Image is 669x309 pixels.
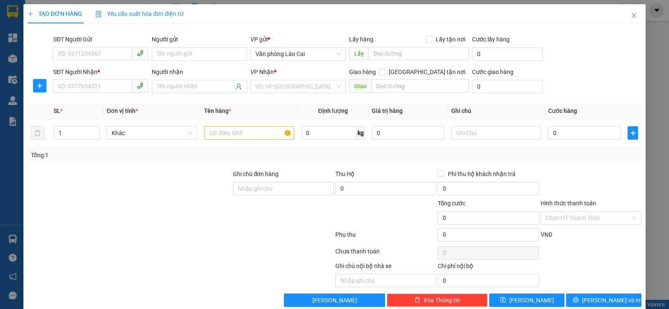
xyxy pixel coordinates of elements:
[233,171,279,177] label: Ghi chú đơn hàng
[357,126,365,140] span: kg
[335,261,436,274] div: Ghi chú nội bộ nhà xe
[152,35,247,44] div: Người gửi
[335,274,436,287] input: Nhập ghi chú
[235,83,242,90] span: user-add
[95,10,184,17] span: Yêu cầu xuất hóa đơn điện tử
[372,126,444,140] input: 0
[582,296,641,305] span: [PERSON_NAME] và In
[46,20,190,31] li: Số [GEOGRAPHIC_DATA], [GEOGRAPHIC_DATA]
[255,48,341,60] span: Văn phòng Lào Cai
[137,50,143,56] span: phone
[349,47,368,60] span: Lấy
[46,31,190,41] li: Hotline: 19003239 - 0926.621.621
[137,82,143,89] span: phone
[53,35,148,44] div: SĐT Người Gửi
[53,67,148,77] div: SĐT Người Nhận
[250,69,274,75] span: VP Nhận
[63,10,172,20] b: [PERSON_NAME] Sunrise
[622,4,646,28] button: Close
[438,261,539,274] div: Chi phí nội bộ
[438,200,465,207] span: Tổng cước
[233,182,334,195] input: Ghi chú đơn hàng
[566,294,641,307] button: printer[PERSON_NAME] và In
[204,126,294,140] input: VD: Bàn, Ghế
[95,11,102,18] img: icon
[424,296,460,305] span: Xóa Thông tin
[79,43,157,54] b: Gửi khách hàng
[112,127,192,139] span: Khác
[28,10,82,17] span: TẠO ĐƠN HÀNG
[335,171,355,177] span: Thu Hộ
[107,107,138,114] span: Đơn vị tính
[500,297,506,304] span: save
[414,297,420,304] span: delete
[152,67,247,77] div: Người nhận
[284,294,385,307] button: [PERSON_NAME]
[472,80,543,93] input: Cước giao hàng
[250,35,346,44] div: VP gửi
[371,79,469,93] input: Dọc đường
[451,126,541,140] input: Ghi Chú
[91,61,145,79] h1: MN1QLNEA
[312,296,357,305] span: [PERSON_NAME]
[31,126,44,140] button: delete
[204,107,231,114] span: Tên hàng
[10,10,52,52] img: logo.jpg
[334,230,437,245] div: Phụ thu
[472,47,543,61] input: Cước lấy hàng
[334,247,437,261] div: Chưa thanh toán
[33,82,46,89] span: plus
[349,69,376,75] span: Giao hàng
[368,47,469,60] input: Dọc đường
[387,294,488,307] button: deleteXóa Thông tin
[54,107,60,114] span: SL
[28,11,33,17] span: plus
[628,126,638,140] button: plus
[541,231,552,238] span: VND
[10,61,86,89] b: GỬI : Văn phòng Lào Cai
[386,67,469,77] span: [GEOGRAPHIC_DATA] tận nơi
[541,200,596,207] label: Hình thức thanh toán
[448,103,545,119] th: Ghi chú
[349,79,371,93] span: Giao
[489,294,564,307] button: save[PERSON_NAME]
[472,36,510,43] label: Cước lấy hàng
[472,69,513,75] label: Cước giao hàng
[509,296,554,305] span: [PERSON_NAME]
[349,36,373,43] span: Lấy hàng
[31,151,259,160] div: Tổng: 1
[444,169,519,179] span: Phí thu hộ khách nhận trả
[548,107,577,114] span: Cước hàng
[631,12,637,19] span: close
[372,107,403,114] span: Giá trị hàng
[33,79,46,92] button: plus
[432,35,469,44] span: Lấy tận nơi
[318,107,348,114] span: Định lượng
[573,297,579,304] span: printer
[628,130,638,136] span: plus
